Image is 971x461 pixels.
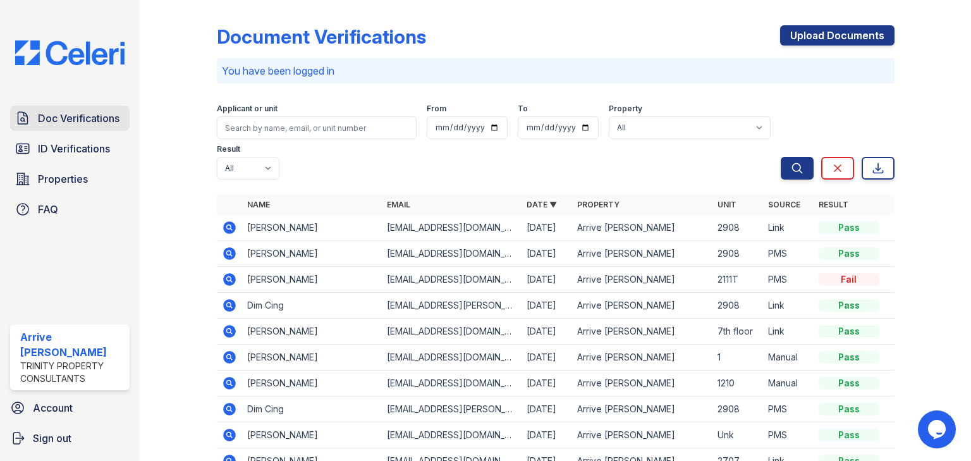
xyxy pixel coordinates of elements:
[572,396,712,422] td: Arrive [PERSON_NAME]
[5,426,135,451] a: Sign out
[572,267,712,293] td: Arrive [PERSON_NAME]
[242,422,382,448] td: [PERSON_NAME]
[5,395,135,421] a: Account
[763,293,814,319] td: Link
[763,319,814,345] td: Link
[242,345,382,371] td: [PERSON_NAME]
[819,247,879,260] div: Pass
[382,293,522,319] td: [EMAIL_ADDRESS][PERSON_NAME][DOMAIN_NAME]
[522,293,572,319] td: [DATE]
[577,200,620,209] a: Property
[382,422,522,448] td: [EMAIL_ADDRESS][DOMAIN_NAME]
[242,319,382,345] td: [PERSON_NAME]
[38,171,88,187] span: Properties
[819,377,879,390] div: Pass
[10,136,130,161] a: ID Verifications
[819,325,879,338] div: Pass
[33,431,71,446] span: Sign out
[217,144,240,154] label: Result
[712,241,763,267] td: 2908
[572,422,712,448] td: Arrive [PERSON_NAME]
[242,267,382,293] td: [PERSON_NAME]
[763,215,814,241] td: Link
[382,267,522,293] td: [EMAIL_ADDRESS][DOMAIN_NAME]
[763,396,814,422] td: PMS
[712,215,763,241] td: 2908
[718,200,736,209] a: Unit
[819,403,879,415] div: Pass
[222,63,889,78] p: You have been logged in
[5,40,135,65] img: CE_Logo_Blue-a8612792a0a2168367f1c8372b55b34899dd931a85d93a1a3d3e32e68fde9ad4.png
[387,200,410,209] a: Email
[522,422,572,448] td: [DATE]
[819,200,848,209] a: Result
[10,106,130,131] a: Doc Verifications
[242,396,382,422] td: Dim Cing
[572,215,712,241] td: Arrive [PERSON_NAME]
[819,221,879,234] div: Pass
[38,111,119,126] span: Doc Verifications
[382,345,522,371] td: [EMAIL_ADDRESS][DOMAIN_NAME]
[712,396,763,422] td: 2908
[33,400,73,415] span: Account
[819,429,879,441] div: Pass
[763,267,814,293] td: PMS
[242,215,382,241] td: [PERSON_NAME]
[20,329,125,360] div: Arrive [PERSON_NAME]
[247,200,270,209] a: Name
[819,351,879,364] div: Pass
[522,215,572,241] td: [DATE]
[763,371,814,396] td: Manual
[382,319,522,345] td: [EMAIL_ADDRESS][DOMAIN_NAME]
[918,410,958,448] iframe: chat widget
[712,422,763,448] td: Unk
[712,371,763,396] td: 1210
[763,241,814,267] td: PMS
[763,422,814,448] td: PMS
[572,319,712,345] td: Arrive [PERSON_NAME]
[572,371,712,396] td: Arrive [PERSON_NAME]
[10,166,130,192] a: Properties
[780,25,895,46] a: Upload Documents
[572,345,712,371] td: Arrive [PERSON_NAME]
[527,200,557,209] a: Date ▼
[382,371,522,396] td: [EMAIL_ADDRESS][DOMAIN_NAME]
[38,202,58,217] span: FAQ
[20,360,125,385] div: Trinity Property Consultants
[382,215,522,241] td: [EMAIL_ADDRESS][DOMAIN_NAME]
[572,241,712,267] td: Arrive [PERSON_NAME]
[712,319,763,345] td: 7th floor
[217,25,426,48] div: Document Verifications
[242,371,382,396] td: [PERSON_NAME]
[522,396,572,422] td: [DATE]
[572,293,712,319] td: Arrive [PERSON_NAME]
[522,371,572,396] td: [DATE]
[768,200,800,209] a: Source
[518,104,528,114] label: To
[522,241,572,267] td: [DATE]
[382,241,522,267] td: [EMAIL_ADDRESS][DOMAIN_NAME]
[217,116,417,139] input: Search by name, email, or unit number
[609,104,642,114] label: Property
[10,197,130,222] a: FAQ
[242,241,382,267] td: [PERSON_NAME]
[217,104,278,114] label: Applicant or unit
[382,396,522,422] td: [EMAIL_ADDRESS][PERSON_NAME][DOMAIN_NAME]
[712,293,763,319] td: 2908
[819,299,879,312] div: Pass
[522,267,572,293] td: [DATE]
[819,273,879,286] div: Fail
[712,345,763,371] td: 1
[38,141,110,156] span: ID Verifications
[522,319,572,345] td: [DATE]
[242,293,382,319] td: Dim Cing
[522,345,572,371] td: [DATE]
[763,345,814,371] td: Manual
[427,104,446,114] label: From
[712,267,763,293] td: 2111T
